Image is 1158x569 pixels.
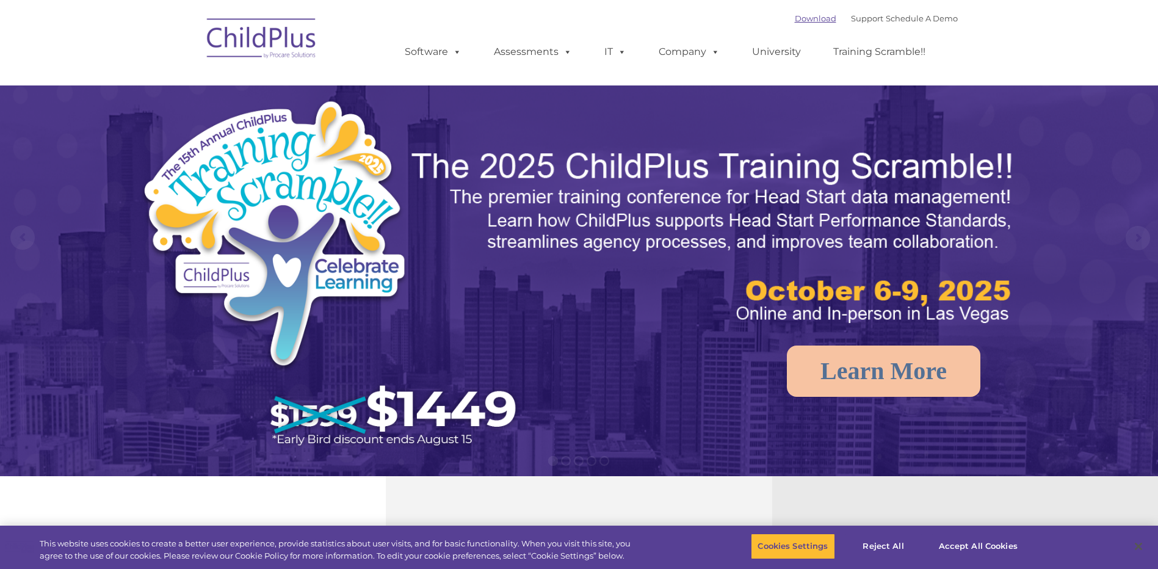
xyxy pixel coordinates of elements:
[886,13,958,23] a: Schedule A Demo
[795,13,958,23] font: |
[1125,533,1152,560] button: Close
[482,40,584,64] a: Assessments
[751,534,834,559] button: Cookies Settings
[40,538,637,562] div: This website uses cookies to create a better user experience, provide statistics about user visit...
[932,534,1024,559] button: Accept All Cookies
[845,534,922,559] button: Reject All
[787,346,980,397] a: Learn More
[170,81,207,90] span: Last name
[393,40,474,64] a: Software
[646,40,732,64] a: Company
[795,13,836,23] a: Download
[851,13,883,23] a: Support
[821,40,938,64] a: Training Scramble!!
[740,40,813,64] a: University
[592,40,639,64] a: IT
[201,10,323,71] img: ChildPlus by Procare Solutions
[170,131,222,140] span: Phone number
